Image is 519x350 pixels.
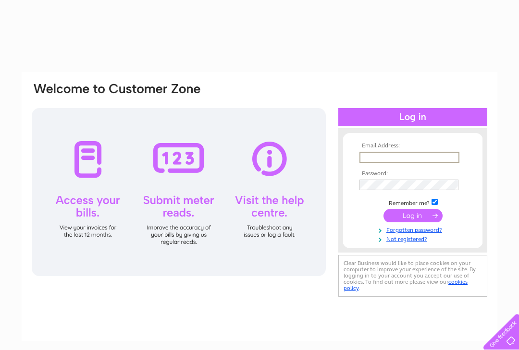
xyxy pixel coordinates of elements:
input: Submit [383,209,443,222]
td: Remember me? [357,197,469,207]
a: Forgotten password? [359,225,469,234]
th: Email Address: [357,143,469,149]
a: Not registered? [359,234,469,243]
a: cookies policy [344,278,468,291]
div: Clear Business would like to place cookies on your computer to improve your experience of the sit... [338,255,487,297]
th: Password: [357,170,469,177]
